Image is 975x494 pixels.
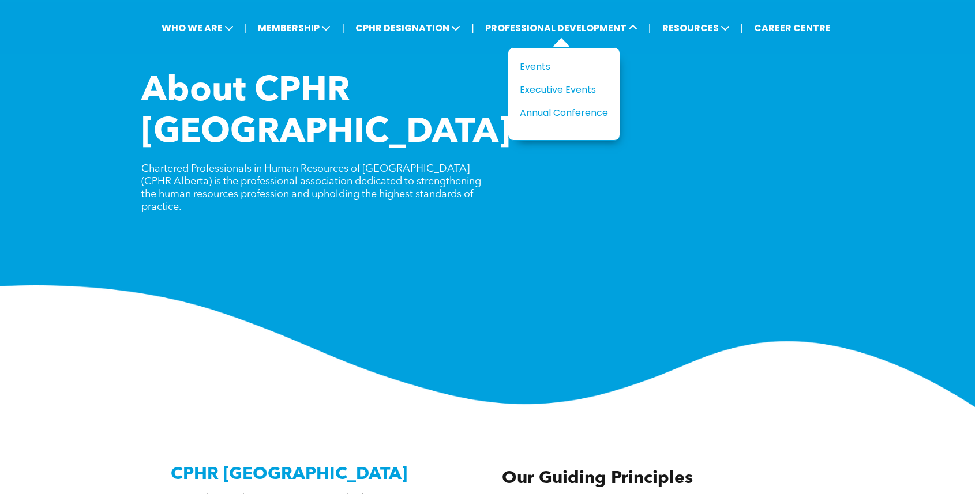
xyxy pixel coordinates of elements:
li: | [471,16,474,40]
a: Executive Events [520,82,608,97]
li: | [245,16,247,40]
span: Chartered Professionals in Human Resources of [GEOGRAPHIC_DATA] (CPHR Alberta) is the professiona... [141,164,481,212]
span: CPHR DESIGNATION [352,17,464,39]
div: Executive Events [520,82,599,97]
a: Annual Conference [520,105,608,120]
span: About CPHR [GEOGRAPHIC_DATA] [141,74,511,150]
li: | [648,16,651,40]
a: Events [520,59,608,74]
span: MEMBERSHIP [254,17,334,39]
div: Events [520,59,599,74]
div: Annual Conference [520,105,599,120]
span: CPHR [GEOGRAPHIC_DATA] [171,466,407,483]
span: PROFESSIONAL DEVELOPMENT [482,17,641,39]
span: RESOURCES [659,17,733,39]
span: Our Guiding Principles [502,470,693,487]
span: WHO WE ARE [158,17,237,39]
li: | [741,16,744,40]
li: | [342,16,344,40]
a: CAREER CENTRE [751,17,834,39]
